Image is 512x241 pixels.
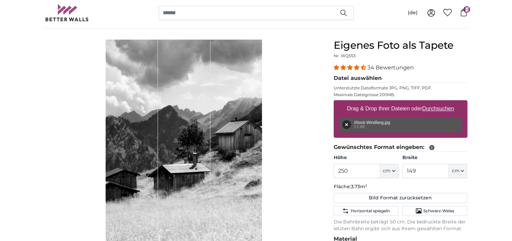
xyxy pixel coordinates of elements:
[334,74,467,83] legend: Datei auswählen
[402,7,423,19] button: (de)
[451,168,459,174] span: cm
[402,206,467,216] button: Schwarz-Weiss
[334,92,467,97] p: Maximale Dateigrösse 200MB.
[334,85,467,91] p: Unterstützte Dateiformate JPG, PNG, TIFF, PDF.
[45,4,89,21] img: Betterwalls
[449,164,467,178] button: cm
[463,6,470,13] span: 2
[334,183,467,190] p: Fläche:
[423,208,454,214] span: Schwarz-Weiss
[334,206,398,216] button: Horizontal spiegeln
[334,193,467,203] button: Bild Format zurücksetzen
[351,183,367,190] span: 3.73m²
[334,219,467,232] p: Die Bahnbreite beträgt 50 cm. Die bedruckte Breite der letzten Bahn ergibt sich aus Ihrem gewählt...
[383,168,391,174] span: cm
[334,53,356,58] span: Nr. WQ553
[334,143,467,152] legend: Gewünschtes Format eingeben:
[334,64,368,71] span: 4.32 stars
[334,39,467,51] h1: Eigenes Foto als Tapete
[380,164,398,178] button: cm
[402,154,467,161] label: Breite
[350,208,389,214] span: Horizontal spiegeln
[344,102,457,115] label: Drag & Drop Ihrer Dateien oder
[334,154,398,161] label: Höhe
[422,106,454,111] u: Durchsuchen
[368,64,414,71] span: 34 Bewertungen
